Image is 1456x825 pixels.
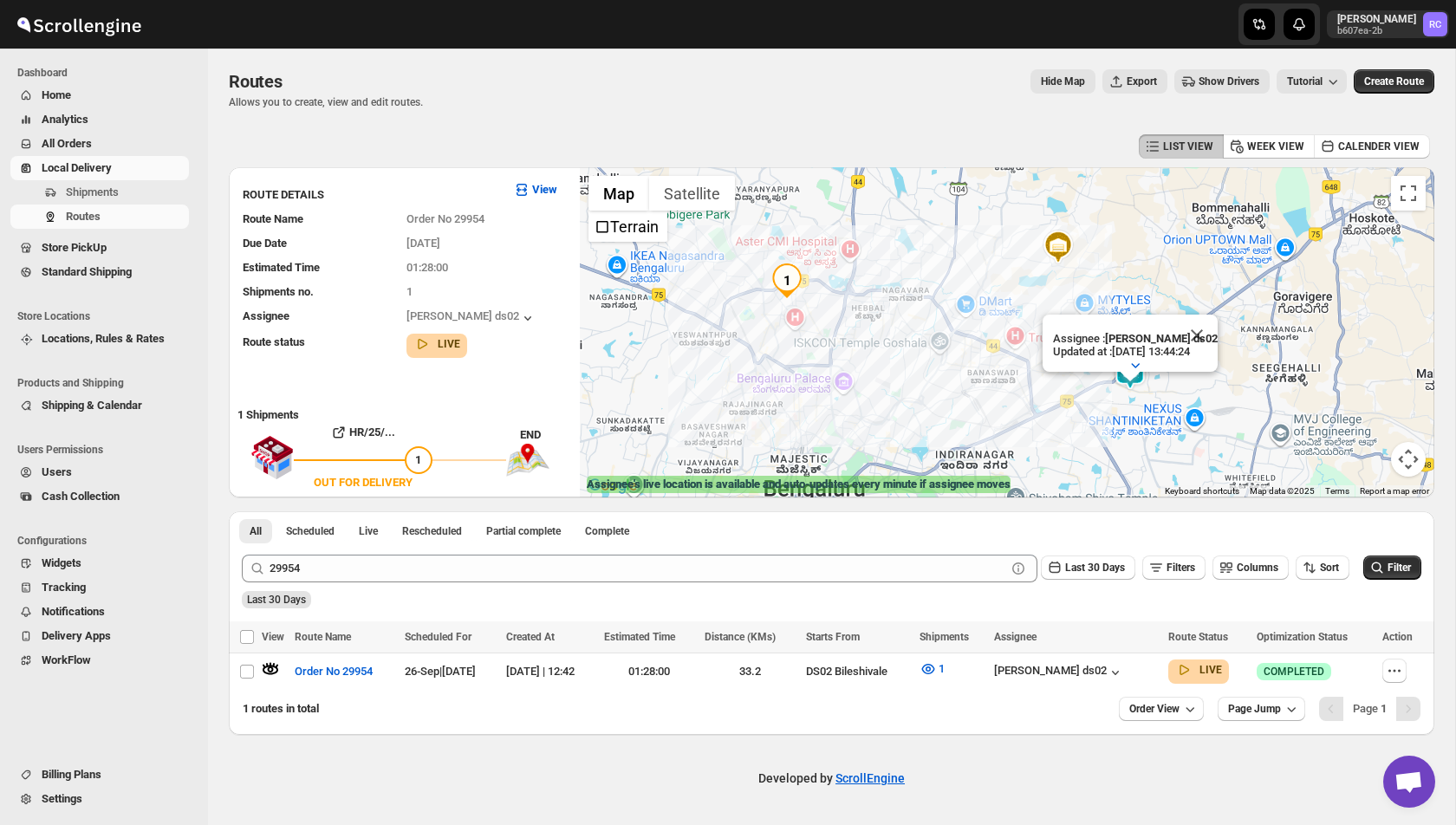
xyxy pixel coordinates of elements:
span: Order View [1129,702,1180,716]
div: DS02 Bileshivale [806,663,910,680]
span: [DATE] [406,237,440,250]
button: Delivery Apps [10,624,189,648]
div: END [520,426,571,444]
span: Assignee [243,309,289,322]
span: Store Locations [17,309,196,323]
span: Billing Plans [42,768,101,781]
div: OUT FOR DELIVERY [314,474,413,491]
span: Notifications [42,605,105,618]
button: Home [10,83,189,107]
button: Routes [10,205,189,229]
button: Map action label [1030,69,1095,94]
span: Rahul Chopra [1423,12,1447,36]
button: Order No 29954 [284,658,383,685]
span: Store PickUp [42,241,107,254]
span: Map data ©2025 [1250,486,1315,496]
button: LIVE [413,335,460,353]
span: Locations, Rules & Rates [42,332,165,345]
span: Route Name [295,631,351,643]
div: [PERSON_NAME] ds02 [406,309,536,327]
span: Users Permissions [17,443,196,457]
div: 1 [770,263,804,298]
button: Filter [1363,555,1421,580]
span: Order No 29954 [406,212,484,225]
span: Columns [1237,562,1278,574]
button: Tutorial [1277,69,1347,94]
button: Close [1176,315,1218,356]
button: CALENDER VIEW [1314,134,1430,159]
img: ScrollEngine [14,3,144,46]
div: [PERSON_NAME] ds02 [994,664,1124,681]
b: LIVE [438,338,460,350]
button: Show street map [588,176,649,211]
span: Route Status [1168,631,1228,643]
span: Cash Collection [42,490,120,503]
span: Shipping & Calendar [42,399,142,412]
span: 1 routes in total [243,702,319,715]
button: View [503,176,568,204]
b: HR/25/... [349,425,395,438]
span: Action [1382,631,1413,643]
button: Keyboard shortcuts [1165,485,1239,497]
button: User menu [1327,10,1449,38]
span: Filters [1167,562,1195,574]
span: Order No 29954 [295,663,373,680]
a: Report a map error [1360,486,1429,496]
button: Show satellite imagery [649,176,735,211]
span: All [250,524,262,538]
span: Shipments [920,631,969,643]
span: Hide Map [1041,75,1085,88]
img: trip_end.png [506,444,549,477]
button: Billing Plans [10,763,189,787]
span: Show Drivers [1199,75,1259,88]
li: Terrain [590,212,666,240]
p: Assignee : [1053,332,1218,345]
button: Notifications [10,600,189,624]
span: Estimated Time [604,631,675,643]
text: RC [1429,19,1441,30]
span: Users [42,465,72,478]
button: 1 [909,655,955,683]
span: Created At [506,631,555,643]
button: Cash Collection [10,484,189,509]
span: Live [359,524,378,538]
span: Home [42,88,71,101]
span: Sort [1320,562,1339,574]
span: 01:28:00 [406,261,448,274]
button: Last 30 Days [1041,555,1135,580]
span: Scheduled For [405,631,471,643]
button: LIST VIEW [1139,134,1224,159]
b: [PERSON_NAME] ds02 [1105,332,1218,345]
span: Configurations [17,534,196,548]
span: Last 30 Days [1065,562,1125,574]
button: Page Jump [1218,697,1305,721]
span: Standard Shipping [42,265,132,278]
span: Complete [585,524,629,538]
div: Open chat [1383,756,1435,808]
button: Export [1102,69,1167,94]
span: Optimization Status [1257,631,1348,643]
button: Shipping & Calendar [10,393,189,418]
span: Distance (KMs) [705,631,776,643]
label: Assignee's live location is available and auto-updates every minute if assignee moves [587,476,1011,493]
h3: ROUTE DETAILS [243,186,499,204]
span: Partial complete [486,524,561,538]
span: Shipments [66,185,119,198]
input: Press enter after typing | Search Eg. Order No 29954 [270,555,1006,582]
p: Updated at : [DATE] 13:44:24 [1053,345,1218,358]
button: Filters [1142,555,1206,580]
span: Products and Shipping [17,376,196,390]
img: Google [584,475,641,497]
button: All Orders [10,132,189,156]
button: WEEK VIEW [1223,134,1315,159]
button: HR/25/... [294,419,432,446]
span: Page Jump [1228,702,1281,716]
span: Tracking [42,581,86,594]
button: Show Drivers [1174,69,1270,94]
span: Create Route [1364,75,1424,88]
a: ScrollEngine [835,771,905,785]
p: b607ea-2b [1337,26,1416,36]
span: Tutorial [1287,75,1323,88]
span: LIST VIEW [1163,140,1213,153]
span: Scheduled [286,524,335,538]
